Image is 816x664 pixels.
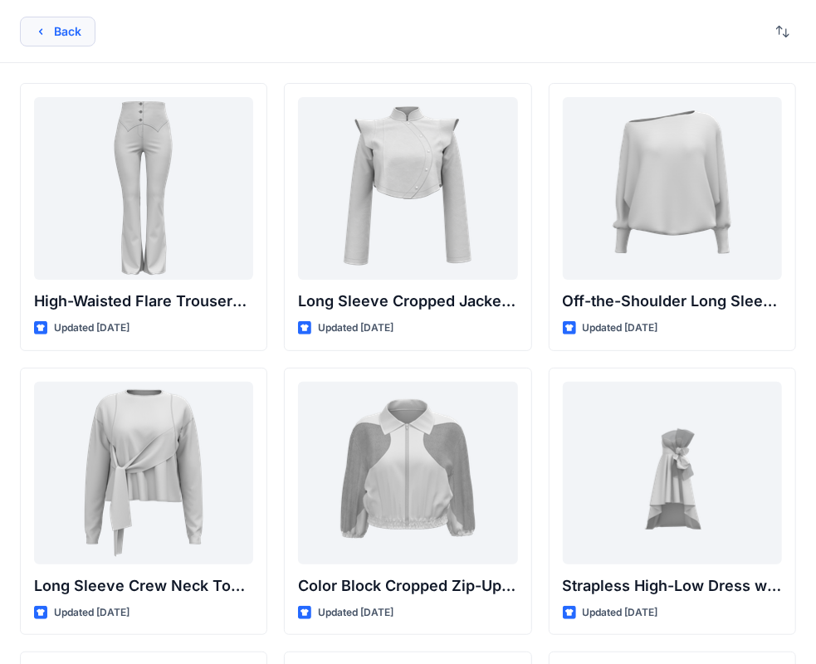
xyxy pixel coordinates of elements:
p: Updated [DATE] [54,320,129,337]
p: Updated [DATE] [583,320,658,337]
button: Back [20,17,95,46]
p: Updated [DATE] [583,604,658,622]
a: Long Sleeve Crew Neck Top with Asymmetrical Tie Detail [34,382,253,564]
a: Off-the-Shoulder Long Sleeve Top [563,97,782,280]
p: Updated [DATE] [318,604,393,622]
p: High-Waisted Flare Trousers with Button Detail [34,290,253,313]
p: Long Sleeve Crew Neck Top with Asymmetrical Tie Detail [34,574,253,598]
p: Long Sleeve Cropped Jacket with Mandarin Collar and Shoulder Detail [298,290,517,313]
p: Color Block Cropped Zip-Up Jacket with Sheer Sleeves [298,574,517,598]
a: Color Block Cropped Zip-Up Jacket with Sheer Sleeves [298,382,517,564]
p: Updated [DATE] [318,320,393,337]
a: High-Waisted Flare Trousers with Button Detail [34,97,253,280]
p: Updated [DATE] [54,604,129,622]
a: Strapless High-Low Dress with Side Bow Detail [563,382,782,564]
p: Off-the-Shoulder Long Sleeve Top [563,290,782,313]
p: Strapless High-Low Dress with Side Bow Detail [563,574,782,598]
a: Long Sleeve Cropped Jacket with Mandarin Collar and Shoulder Detail [298,97,517,280]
